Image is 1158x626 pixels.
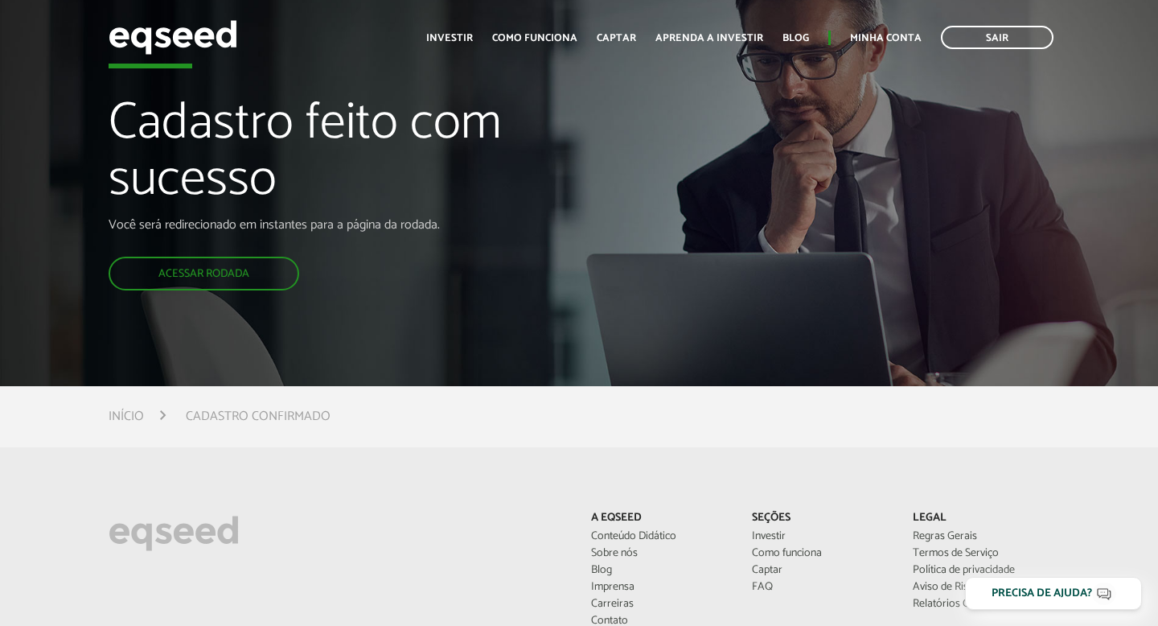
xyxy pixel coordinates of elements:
[752,531,889,542] a: Investir
[591,565,728,576] a: Blog
[752,512,889,525] p: Seções
[109,410,144,423] a: Início
[591,512,728,525] p: A EqSeed
[591,548,728,559] a: Sobre nós
[109,257,299,290] a: Acessar rodada
[109,96,663,217] h1: Cadastro feito com sucesso
[913,512,1049,525] p: Legal
[492,33,577,43] a: Como funciona
[426,33,473,43] a: Investir
[913,599,1049,610] a: Relatórios CVM
[913,565,1049,576] a: Política de privacidade
[850,33,922,43] a: Minha conta
[591,599,728,610] a: Carreiras
[752,565,889,576] a: Captar
[752,582,889,593] a: FAQ
[913,531,1049,542] a: Regras Gerais
[782,33,809,43] a: Blog
[109,16,237,59] img: EqSeed
[109,217,663,233] p: Você será redirecionado em instantes para a página da rodada.
[655,33,763,43] a: Aprenda a investir
[941,26,1053,49] a: Sair
[913,548,1049,559] a: Termos de Serviço
[109,512,239,555] img: EqSeed Logo
[913,582,1049,593] a: Aviso de Risco
[752,548,889,559] a: Como funciona
[591,531,728,542] a: Conteúdo Didático
[591,582,728,593] a: Imprensa
[186,406,331,427] li: Cadastro confirmado
[597,33,636,43] a: Captar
